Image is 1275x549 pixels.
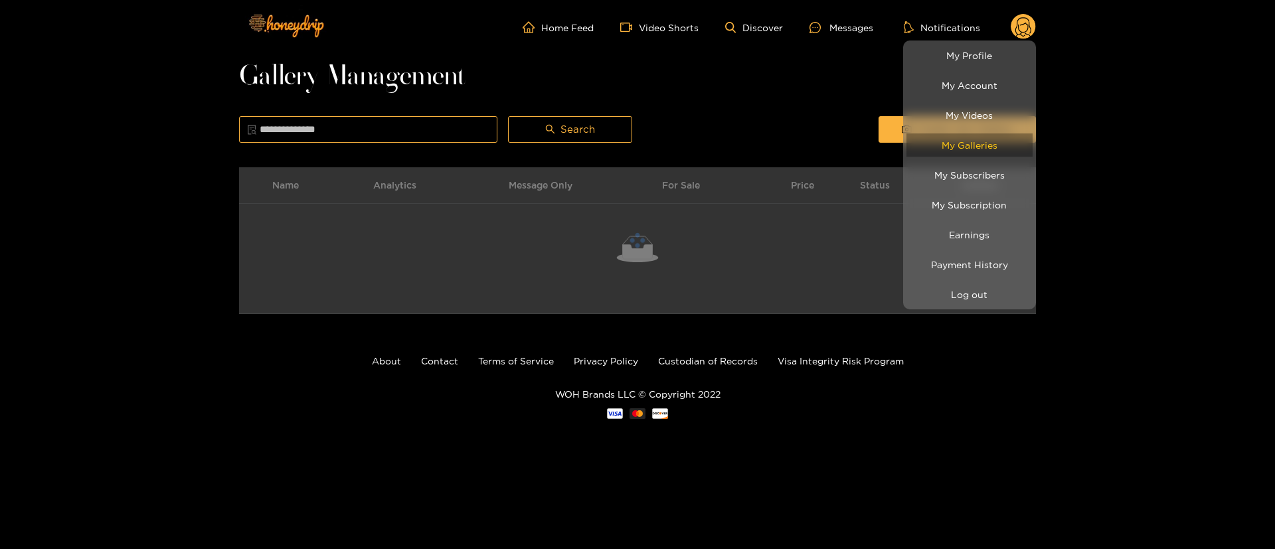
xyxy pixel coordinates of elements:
[906,193,1033,216] a: My Subscription
[906,223,1033,246] a: Earnings
[906,283,1033,306] button: Log out
[906,44,1033,67] a: My Profile
[906,104,1033,127] a: My Videos
[906,74,1033,97] a: My Account
[906,163,1033,187] a: My Subscribers
[906,133,1033,157] a: My Galleries
[906,253,1033,276] a: Payment History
